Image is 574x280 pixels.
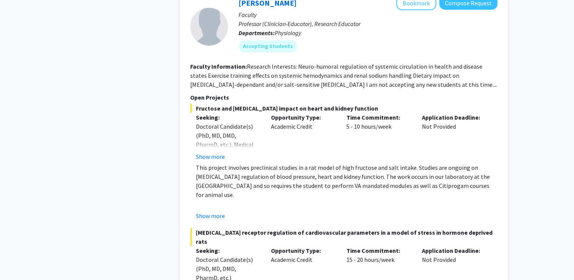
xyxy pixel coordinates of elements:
[346,113,411,122] p: Time Commitment:
[239,29,275,37] b: Departments:
[190,63,247,70] b: Faculty Information:
[190,93,497,102] p: Open Projects
[422,246,486,255] p: Application Deadline:
[190,104,497,113] span: Fructose and [MEDICAL_DATA] impact on heart and kidney function
[239,10,497,19] p: Faculty
[239,40,297,52] mat-chip: Accepting Students
[196,152,225,161] button: Show more
[196,211,225,220] button: Show more
[422,113,486,122] p: Application Deadline:
[196,246,260,255] p: Seeking:
[190,63,497,88] fg-read-more: Research Interests: Neuro-humoral regulation of systemic circulation in health and disease states...
[196,113,260,122] p: Seeking:
[6,246,32,274] iframe: Chat
[416,113,492,161] div: Not Provided
[239,19,497,28] p: Professor (Clinician-Educator), Research Educator
[196,163,497,199] p: This project involves preclinical studies in a rat model of high fructose and salt intake. Studie...
[190,228,497,246] span: [MEDICAL_DATA] receptor regulation of cardiovascular parameters in a model of stress in hormone d...
[346,246,411,255] p: Time Commitment:
[265,113,341,161] div: Academic Credit
[271,246,335,255] p: Opportunity Type:
[275,29,301,37] span: Physiology
[196,122,260,167] div: Doctoral Candidate(s) (PhD, MD, DMD, PharmD, etc.), Medical Resident(s) / Medical Fellow(s)
[341,113,416,161] div: 5 - 10 hours/week
[271,113,335,122] p: Opportunity Type:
